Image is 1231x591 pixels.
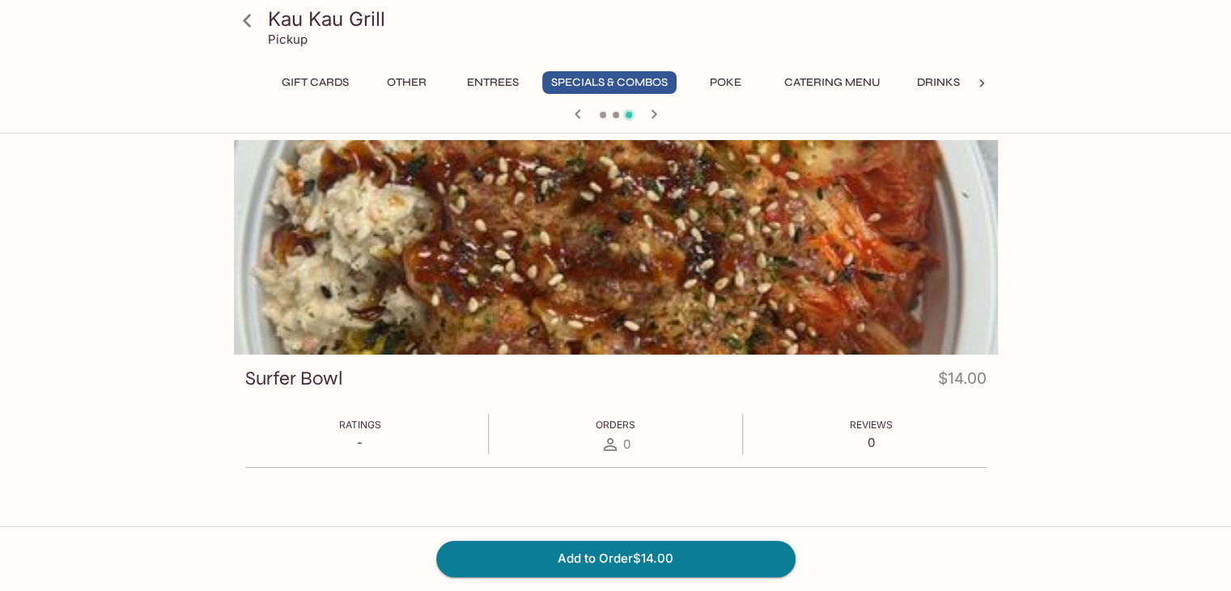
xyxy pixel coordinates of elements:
button: Other [371,71,444,94]
h3: Kau Kau Grill [268,6,991,32]
span: Ratings [339,419,381,431]
div: Surfer Bowl [234,140,998,355]
button: Catering Menu [775,71,889,94]
button: Specials & Combos [542,71,677,94]
button: Entrees [456,71,529,94]
button: Add to Order$14.00 [436,541,796,576]
p: 0 [850,435,893,450]
button: Gift Cards [273,71,358,94]
p: - [339,435,381,450]
span: Reviews [850,419,893,431]
button: Poke [690,71,762,94]
span: 0 [623,436,630,452]
h3: Surfer Bowl [245,366,343,391]
span: Orders [596,419,635,431]
button: Drinks [902,71,975,94]
h4: $14.00 [938,366,987,398]
p: Pickup [268,32,308,47]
